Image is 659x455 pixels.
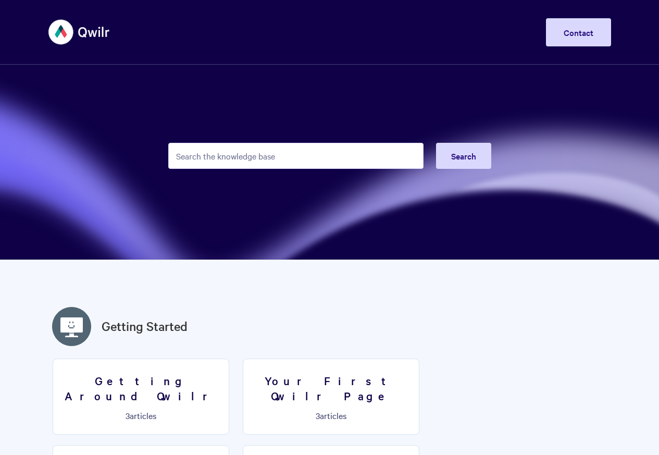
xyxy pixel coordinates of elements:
button: Search [436,143,491,169]
a: Your First Qwilr Page 3articles [243,359,419,435]
span: Search [451,150,476,162]
input: Search the knowledge base [168,143,424,169]
span: 3 [126,410,130,421]
span: 3 [316,410,320,421]
p: articles [250,411,413,420]
h3: Getting Around Qwilr [59,373,222,403]
img: Qwilr Help Center [48,13,110,52]
a: Getting Around Qwilr 3articles [53,359,229,435]
h3: Your First Qwilr Page [250,373,413,403]
a: Getting Started [102,317,188,336]
p: articles [59,411,222,420]
a: Contact [546,18,611,46]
